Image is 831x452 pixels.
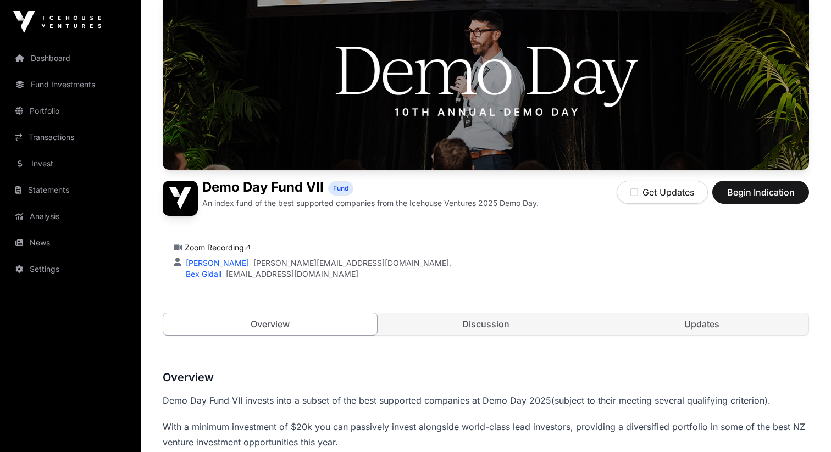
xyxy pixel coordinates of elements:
[9,125,132,149] a: Transactions
[163,313,378,336] a: Overview
[776,399,831,452] iframe: Chat Widget
[184,269,221,278] a: Bex Gidall
[595,313,808,335] a: Updates
[163,419,809,450] p: With a minimum investment of $20k you can passively invest alongside world-class lead investors, ...
[184,258,451,269] div: ,
[163,369,809,386] h3: Overview
[202,198,539,209] p: An index fund of the best supported companies from the Icehouse Ventures 2025 Demo Day.
[617,181,708,204] button: Get Updates
[226,269,358,280] a: [EMAIL_ADDRESS][DOMAIN_NAME]
[202,181,324,196] h1: Demo Day Fund VII
[9,204,132,228] a: Analysis
[163,395,551,406] span: Demo Day Fund VII invests into a subset of the best supported companies at Demo Day 2025
[9,99,132,123] a: Portfolio
[253,258,449,269] a: [PERSON_NAME][EMAIL_ADDRESS][DOMAIN_NAME]
[13,11,101,33] img: Icehouse Ventures Logo
[9,231,132,255] a: News
[712,181,809,204] button: Begin Indication
[163,313,808,335] nav: Tabs
[712,192,809,203] a: Begin Indication
[9,46,132,70] a: Dashboard
[9,257,132,281] a: Settings
[726,186,795,199] span: Begin Indication
[184,258,249,267] a: [PERSON_NAME]
[163,393,809,408] p: (subject to their meeting several qualifying criterion).
[163,181,198,216] img: Demo Day Fund VII
[379,313,593,335] a: Discussion
[9,72,132,97] a: Fund Investments
[9,178,132,202] a: Statements
[333,184,348,193] span: Fund
[9,152,132,176] a: Invest
[185,243,250,252] a: Zoom Recording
